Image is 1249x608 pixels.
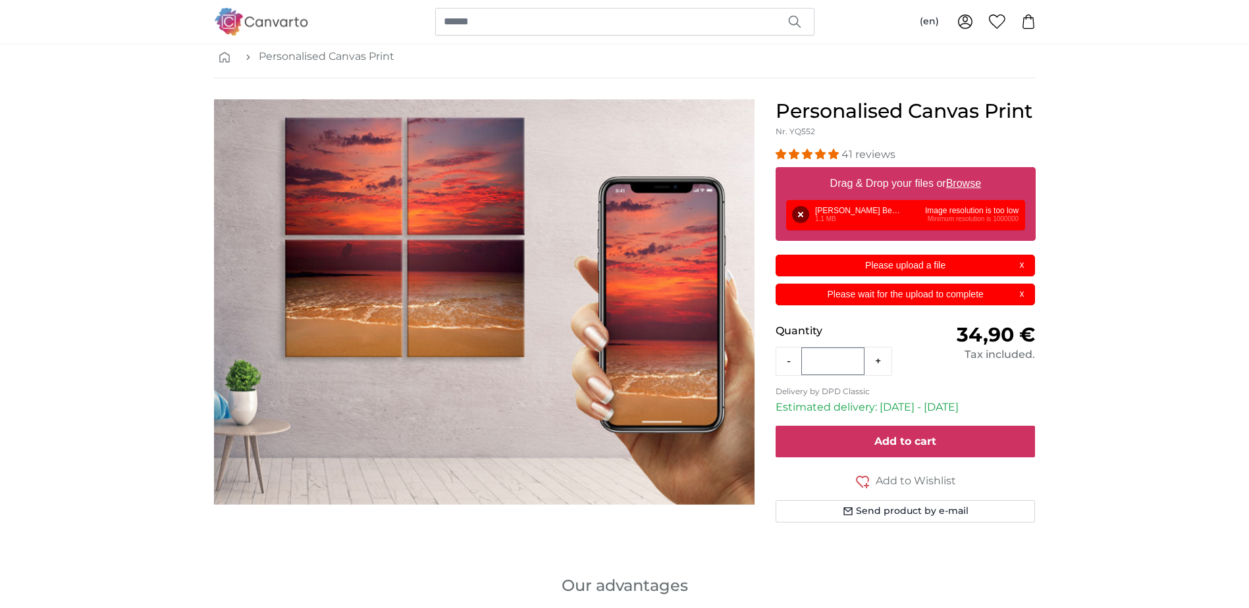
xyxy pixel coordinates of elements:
u: Browse [946,178,981,189]
span: 4.98 stars [776,148,841,161]
span: 34,90 € [957,322,1035,347]
img: personalised-canvas-print [214,99,755,505]
p: Please wait for the upload to complete [784,288,1027,301]
h3: Our advantages [214,575,1036,596]
span: Add to cart [874,435,936,447]
label: Drag & Drop your files or [824,170,986,197]
button: Send product by e-mail [776,500,1036,522]
p: Delivery by DPD Classic [776,386,1036,397]
span: Nr. YQ552 [776,126,815,136]
div: 1 of 1 [214,99,755,505]
p: Please upload a file [784,259,1027,272]
button: Add to Wishlist [776,473,1036,490]
p: Estimated delivery: [DATE] - [DATE] [776,399,1036,415]
div: Please wait for the upload to complete [776,284,1036,305]
span: Add to Wishlist [876,473,956,489]
img: Canvarto [214,8,309,35]
button: - [776,348,801,374]
nav: breadcrumbs [214,36,1036,78]
div: Tax included. [905,347,1035,363]
button: Add to cart [776,426,1036,457]
div: Please upload a file [776,255,1036,276]
p: Quantity [776,323,905,339]
button: (en) [909,10,949,34]
button: + [864,348,891,374]
a: Personalised Canvas Print [259,49,394,64]
h1: Personalised Canvas Print [776,99,1036,123]
span: 41 reviews [841,148,895,161]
